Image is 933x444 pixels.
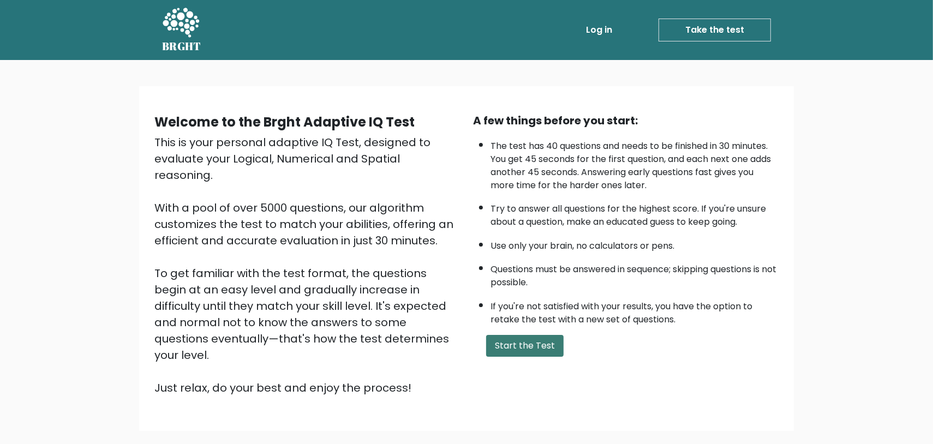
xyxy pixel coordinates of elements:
[491,197,779,229] li: Try to answer all questions for the highest score. If you're unsure about a question, make an edu...
[486,335,564,357] button: Start the Test
[491,134,779,192] li: The test has 40 questions and needs to be finished in 30 minutes. You get 45 seconds for the firs...
[491,257,779,289] li: Questions must be answered in sequence; skipping questions is not possible.
[659,19,771,41] a: Take the test
[473,112,779,129] div: A few things before you start:
[582,19,617,41] a: Log in
[162,4,201,56] a: BRGHT
[491,295,779,326] li: If you're not satisfied with your results, you have the option to retake the test with a new set ...
[162,40,201,53] h5: BRGHT
[491,234,779,253] li: Use only your brain, no calculators or pens.
[154,134,460,396] div: This is your personal adaptive IQ Test, designed to evaluate your Logical, Numerical and Spatial ...
[154,113,415,131] b: Welcome to the Brght Adaptive IQ Test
